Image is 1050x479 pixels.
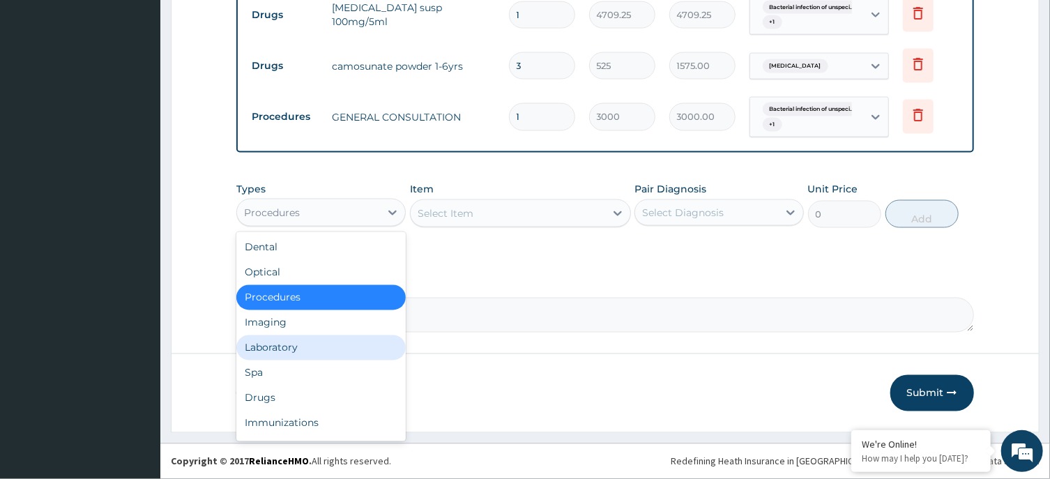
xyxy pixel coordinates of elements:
[160,443,1050,479] footer: All rights reserved.
[236,183,266,195] label: Types
[862,438,980,450] div: We're Online!
[325,103,501,131] td: GENERAL CONSULTATION
[245,53,325,79] td: Drugs
[236,436,406,461] div: Others
[763,59,828,73] span: [MEDICAL_DATA]
[236,260,406,285] div: Optical
[236,310,406,335] div: Imaging
[73,78,234,96] div: Chat with us now
[245,2,325,28] td: Drugs
[325,52,501,80] td: camosunate powder 1-6yrs
[418,206,473,220] div: Select Item
[808,182,858,196] label: Unit Price
[236,360,406,386] div: Spa
[236,278,973,290] label: Comment
[245,104,325,130] td: Procedures
[671,455,1040,469] div: Redefining Heath Insurance in [GEOGRAPHIC_DATA] using Telemedicine and Data Science!
[763,118,782,132] span: + 1
[410,182,434,196] label: Item
[81,148,192,289] span: We're online!
[634,182,706,196] label: Pair Diagnosis
[236,285,406,310] div: Procedures
[171,455,312,468] strong: Copyright © 2017 .
[885,200,959,228] button: Add
[890,375,974,411] button: Submit
[236,335,406,360] div: Laboratory
[26,70,56,105] img: d_794563401_company_1708531726252_794563401
[236,235,406,260] div: Dental
[236,386,406,411] div: Drugs
[236,411,406,436] div: Immunizations
[249,455,309,468] a: RelianceHMO
[642,206,724,220] div: Select Diagnosis
[763,15,782,29] span: + 1
[763,102,862,116] span: Bacterial infection of unspeci...
[7,326,266,374] textarea: Type your message and hit 'Enter'
[862,453,980,464] p: How may I help you today?
[244,206,300,220] div: Procedures
[763,1,862,15] span: Bacterial infection of unspeci...
[229,7,262,40] div: Minimize live chat window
